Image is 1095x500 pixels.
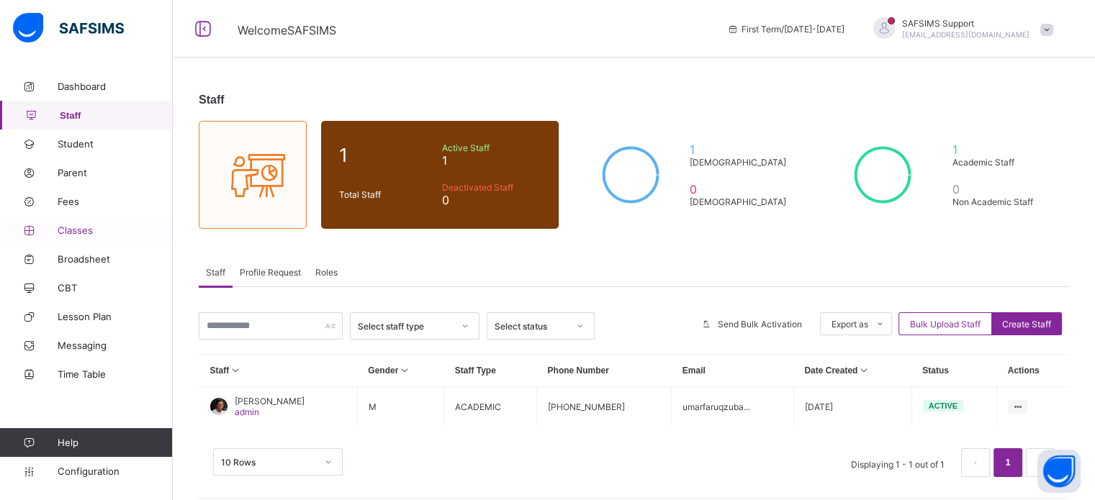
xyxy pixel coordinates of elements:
[442,153,541,168] span: 1
[952,196,1045,207] span: Non Academic Staff
[718,319,802,329] span: Send Bulk Activation
[339,144,435,166] span: 1
[58,138,173,150] span: Student
[952,182,1045,196] span: 0
[221,457,316,468] div: 10 Rows
[206,267,225,278] span: Staff
[727,24,844,35] span: session/term information
[1001,453,1014,472] a: 1
[358,321,453,332] div: Select staff type
[690,182,793,196] span: 0
[315,267,338,278] span: Roles
[840,448,955,477] li: Displaying 1 - 1 out of 1
[58,224,173,236] span: Classes
[357,355,443,387] th: Gender
[952,142,1045,157] span: 1
[961,448,990,477] button: prev page
[444,355,537,387] th: Staff Type
[537,355,672,387] th: Phone Number
[690,196,793,207] span: [DEMOGRAPHIC_DATA]
[902,18,1029,29] span: SAFSIMS Support
[690,157,793,168] span: [DEMOGRAPHIC_DATA]
[832,319,868,329] span: Export as
[1026,448,1055,477] button: next page
[793,355,911,387] th: Date Created
[58,437,172,448] span: Help
[58,311,173,322] span: Lesson Plan
[672,387,794,427] td: umarfaruqzuba...
[1037,450,1081,493] button: Open asap
[58,368,173,380] span: Time Table
[235,406,259,417] span: admin
[672,355,794,387] th: Email
[857,365,870,376] i: Sort in Ascending Order
[690,142,793,157] span: 1
[60,110,173,121] span: Staff
[442,142,541,153] span: Active Staff
[58,167,173,178] span: Parent
[793,387,911,427] td: [DATE]
[961,448,990,477] li: 上一页
[537,387,672,427] td: [PHONE_NUMBER]
[235,396,305,406] span: [PERSON_NAME]
[997,355,1069,387] th: Actions
[952,157,1045,168] span: Academic Staff
[398,365,410,376] i: Sort in Ascending Order
[929,401,957,410] span: active
[58,81,173,92] span: Dashboard
[240,267,301,278] span: Profile Request
[495,321,568,332] div: Select status
[1002,319,1051,329] span: Create Staff
[357,387,443,427] td: M
[1026,448,1055,477] li: 下一页
[859,17,1060,41] div: SAFSIMSSupport
[910,319,981,329] span: Bulk Upload Staff
[199,94,225,106] span: Staff
[13,13,124,43] img: safsims
[58,196,173,207] span: Fees
[993,448,1022,477] li: 1
[444,387,537,427] td: ACADEMIC
[238,23,336,37] span: Welcome SAFSIMS
[442,182,541,193] span: Deactivated Staff
[442,193,541,207] span: 0
[58,340,173,351] span: Messaging
[58,282,173,294] span: CBT
[199,355,358,387] th: Staff
[335,186,438,204] div: Total Staff
[911,355,996,387] th: Status
[58,253,173,265] span: Broadsheet
[902,30,1029,39] span: [EMAIL_ADDRESS][DOMAIN_NAME]
[58,465,172,477] span: Configuration
[229,365,241,376] i: Sort in Ascending Order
